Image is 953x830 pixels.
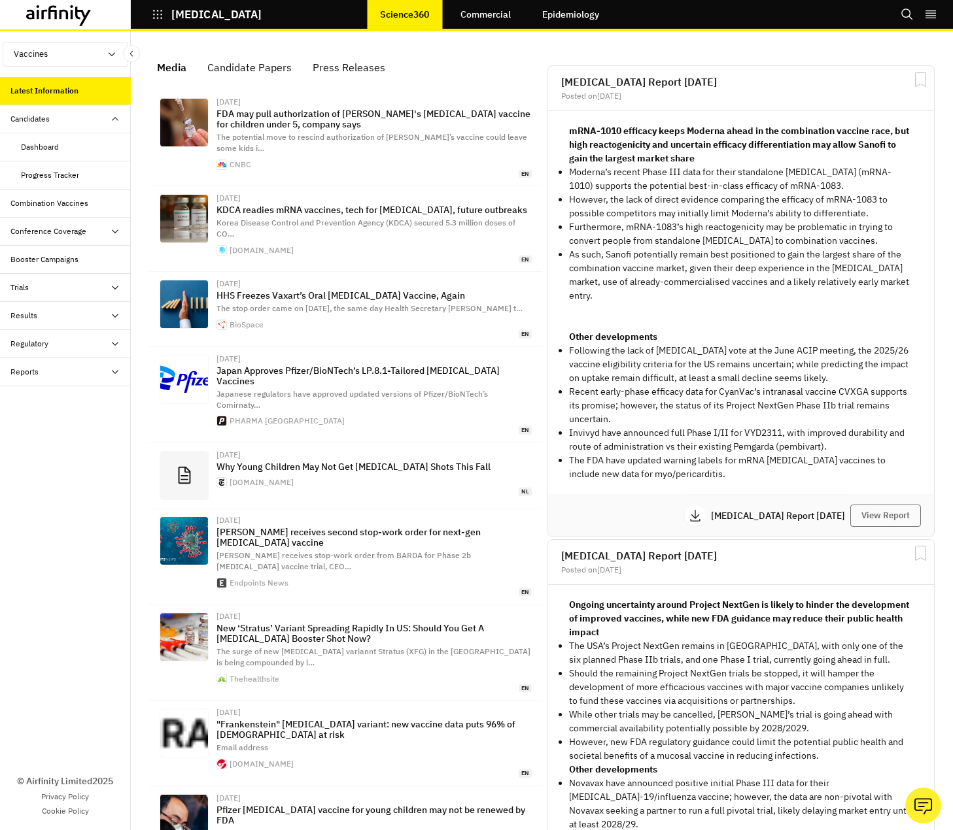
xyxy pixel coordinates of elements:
[17,774,113,788] p: © Airfinity Limited 2025
[160,517,208,565] img: Coronavirus-social-shutterstock-1-scaled.jpg
[217,612,532,620] div: [DATE]
[217,719,532,740] p: "Frankenstein" [MEDICAL_DATA] variant: new vaccine data puts 96% of [DEMOGRAPHIC_DATA] at risk
[157,58,186,77] div: Media
[217,708,532,716] div: [DATE]
[380,9,429,20] p: Science360
[217,246,226,255] img: apple-touch-icon.png
[569,165,913,193] p: Moderna’s recent Phase III data for their standalone [MEDICAL_DATA] (mRNA-1010) supports the pote...
[217,461,532,472] p: Why Young Children May Not Get [MEDICAL_DATA] Shots This Fall
[171,8,262,20] p: [MEDICAL_DATA]
[10,197,88,209] div: Combination Vaccines
[569,331,657,342] strong: Other developments
[21,141,59,153] div: Dashboard
[217,742,268,752] span: Email address
[313,58,385,77] div: Press Releases
[160,613,208,661] img: Booster-Dose.jpg
[149,347,542,443] a: [DATE]Japan Approves Pfizer/BioNTech’s LP.8.1-Tailored [MEDICAL_DATA] VaccinesJapanese regulators...
[10,254,78,265] div: Booster Campaigns
[217,290,532,301] p: HHS Freezes Vaxart’s Oral [MEDICAL_DATA] Vaccine, Again
[561,76,921,87] h2: [MEDICAL_DATA] Report [DATE]
[217,132,527,153] span: The potential move to rescind authorization of [PERSON_NAME]’s vaccine could leave some kids i …
[230,417,345,425] div: PHARMA [GEOGRAPHIC_DATA]
[912,71,929,88] svg: Bookmark Report
[230,246,294,254] div: [DOMAIN_NAME]
[21,169,79,181] div: Progress Tracker
[149,272,542,346] a: [DATE]HHS Freezes Vaxart’s Oral [MEDICAL_DATA] Vaccine, AgainThe stop order came on [DATE], the s...
[217,478,226,487] img: favicon.ico
[519,170,532,178] span: en
[152,3,262,25] button: [MEDICAL_DATA]
[10,338,48,350] div: Regulatory
[569,454,913,481] p: The FDA have updated warning labels for mRNA [MEDICAL_DATA] vaccines to include new data for myo/...
[10,225,86,237] div: Conference Coverage
[519,488,532,496] span: nl
[519,330,532,339] span: en
[711,511,850,520] p: [MEDICAL_DATA] Report [DATE]
[217,646,530,667] span: The surge of new [MEDICAL_DATA] variannt Stratus (XFG) in the [GEOGRAPHIC_DATA] is being compound...
[569,193,913,220] p: However, the lack of direct evidence comparing the efficacy of mRNA-1083 to possible competitors ...
[217,280,532,288] div: [DATE]
[230,321,264,329] div: BioSpace
[519,684,532,693] span: en
[569,125,909,164] strong: mRNA-1010 efficacy keeps Moderna ahead in the combination vaccine race, but high reactogenicity a...
[217,550,471,571] span: [PERSON_NAME] receives stop-work order from BARDA for Phase 2b [MEDICAL_DATA] vaccine trial, CEO …
[217,416,226,425] img: apple-touch-icon.png
[569,735,913,763] p: However, new FDA regulatory guidance could limit the potential public health and societal benefit...
[217,516,532,524] div: [DATE]
[901,3,914,25] button: Search
[217,205,532,215] p: KDCA readies mRNA vaccines, tech for [MEDICAL_DATA], future outbreaks
[160,709,208,757] img: auth0-cerrar.png
[217,160,226,169] img: favicon.ico
[230,760,294,768] div: [DOMAIN_NAME]
[217,355,532,363] div: [DATE]
[569,344,913,385] p: Following the lack of [MEDICAL_DATA] vote at the June ACIP meeting, the 2025/26 vaccine eligibili...
[149,605,542,701] a: [DATE]New ‘Stratus’ Variant Spreading Rapidly In US: Should You Get A [MEDICAL_DATA] Booster Shot...
[217,218,515,239] span: Korea Disease Control and Prevention Agency (KDCA) secured 5.3 million doses of CO …
[10,85,78,97] div: Latest Information
[10,310,37,322] div: Results
[160,99,208,146] img: 107261566-1687527023180-gettyimages-1252034687-US-NEWS-CORONAVIRUS-CHICAGO-VACCINATIONS-1-TB.jpeg
[207,58,292,77] div: Candidate Papers
[569,385,913,426] p: Recent early-phase efficacy data for CyanVac’s intranasal vaccine CVXGA supports its promise; how...
[217,527,532,548] p: [PERSON_NAME] receives second stop-work order for next-gen [MEDICAL_DATA] vaccine
[217,805,532,825] p: Pfizer [MEDICAL_DATA] vaccine for young children may not be renewed by FDA
[42,805,89,817] a: Cookie Policy
[217,320,226,329] img: apple-touch-icon.png
[912,545,929,561] svg: Bookmark Report
[569,599,909,638] strong: Ongoing uncertainty around Project NextGen is likely to hinder the development of improved vaccin...
[561,92,921,100] div: Posted on [DATE]
[569,708,913,735] p: While other trials may be cancelled, [PERSON_NAME]’s trial is going ahead with commercial availab...
[230,478,294,486] div: [DOMAIN_NAME]
[230,579,288,587] div: Endpoints News
[569,426,913,454] p: Invivyd have announced full Phase I/II for VYD2311, with improved durability and route of adminis...
[230,161,251,169] div: CNBC
[217,623,532,644] p: New ‘Stratus’ Variant Spreading Rapidly In US: Should You Get A [MEDICAL_DATA] Booster Shot Now?
[149,90,542,186] a: [DATE]FDA may pull authorization of [PERSON_NAME]'s [MEDICAL_DATA] vaccine for children under 5, ...
[149,508,542,605] a: [DATE][PERSON_NAME] receives second stop-work order for next-gen [MEDICAL_DATA] vaccine[PERSON_NA...
[569,763,657,775] strong: Other developments
[217,674,226,684] img: 152x152.png
[217,194,532,202] div: [DATE]
[217,108,532,129] p: FDA may pull authorization of [PERSON_NAME]'s [MEDICAL_DATA] vaccine for children under 5, compan...
[569,667,913,708] p: Should the remaining Project NextGen trials be stopped, it will hamper the development of more ef...
[3,42,128,67] button: Vaccines
[905,788,941,823] button: Ask our analysts
[10,113,50,125] div: Candidates
[149,186,542,272] a: [DATE]KDCA readies mRNA vaccines, tech for [MEDICAL_DATA], future outbreaksKorea Disease Control ...
[149,443,542,508] a: [DATE]Why Young Children May Not Get [MEDICAL_DATA] Shots This Fall[DOMAIN_NAME]nl
[10,366,39,378] div: Reports
[519,426,532,435] span: en
[561,550,921,561] h2: [MEDICAL_DATA] Report [DATE]
[149,701,542,786] a: [DATE]"Frankenstein" [MEDICAL_DATA] variant: new vaccine data puts 96% of [DEMOGRAPHIC_DATA] at r...
[217,303,523,313] span: The stop order came on [DATE], the same day Health Secretary [PERSON_NAME] t …
[569,639,913,667] p: The USA’s Project NextGen remains in [GEOGRAPHIC_DATA], with only one of the six planned Phase II...
[217,759,226,769] img: favicon-32x32.png
[217,451,532,459] div: [DATE]
[217,389,488,410] span: Japanese regulators have approved updated versions of Pfizer/BioNTech’s Comirnaty …
[519,769,532,778] span: en
[850,505,921,527] button: View Report
[10,282,29,293] div: Trials
[123,45,140,62] button: Close Sidebar
[519,588,532,597] span: en
[41,791,89,803] a: Privacy Policy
